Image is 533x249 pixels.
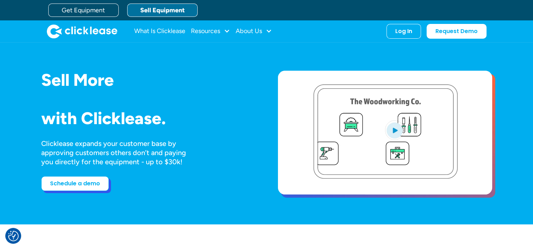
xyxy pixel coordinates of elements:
[395,28,412,35] div: Log In
[41,71,255,89] h1: Sell More
[278,71,492,194] a: open lightbox
[134,24,185,38] a: What Is Clicklease
[41,139,199,166] div: Clicklease expands your customer base by approving customers others don’t and paying you directly...
[385,120,404,140] img: Blue play button logo on a light blue circular background
[236,24,272,38] div: About Us
[48,4,119,17] a: Get Equipment
[8,231,19,241] img: Revisit consent button
[127,4,198,17] a: Sell Equipment
[191,24,230,38] div: Resources
[427,24,486,39] a: Request Demo
[8,231,19,241] button: Consent Preferences
[47,24,117,38] img: Clicklease logo
[41,109,255,128] h1: with Clicklease.
[47,24,117,38] a: home
[41,176,109,191] a: Schedule a demo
